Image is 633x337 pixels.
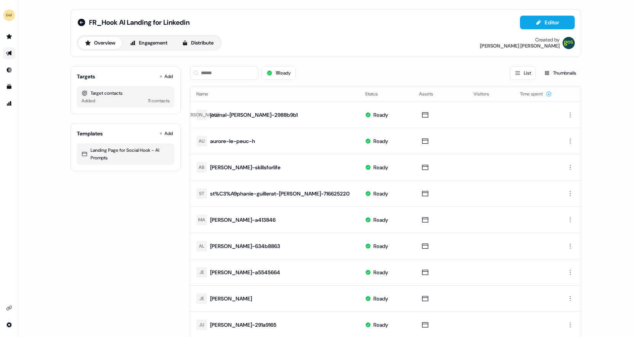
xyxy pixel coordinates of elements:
span: FR_Hook AI Landing for Linkedin [89,18,190,27]
div: st%C3%A9phanie-guillerat-[PERSON_NAME]-716625220 [210,190,350,197]
a: Go to attribution [3,97,15,110]
div: JU [199,321,204,329]
div: Ready [373,321,388,329]
div: JE [199,269,204,276]
div: [PERSON_NAME] [PERSON_NAME] [480,43,560,49]
div: Targets [77,73,95,80]
div: Ready [373,137,388,145]
button: Name [196,87,217,101]
a: Go to Inbound [3,64,15,76]
button: Editor [520,16,575,29]
div: [PERSON_NAME]-a5545664 [210,269,280,276]
button: List [510,66,536,80]
button: Engagement [123,37,174,49]
div: [PERSON_NAME] [185,111,219,119]
div: 11 contacts [148,97,170,105]
div: Ready [373,242,388,250]
div: Ready [373,164,388,171]
button: Time spent [520,87,552,101]
div: [PERSON_NAME]-291a9165 [210,321,276,329]
div: [PERSON_NAME]-skillsforlife [210,164,281,171]
button: Add [158,128,174,139]
button: Visitors [474,87,498,101]
div: Ready [373,190,388,197]
button: Overview [78,37,122,49]
a: Go to outbound experience [3,47,15,59]
div: Ready [373,216,388,224]
a: Editor [520,19,575,27]
img: Antoine [563,37,575,49]
button: 11Ready [261,66,296,80]
div: JE [199,295,204,302]
div: Templates [77,130,103,137]
div: Added [81,97,95,105]
div: Target contacts [81,89,170,97]
div: Ready [373,295,388,302]
div: [PERSON_NAME]-a413846 [210,216,276,224]
div: journal-[PERSON_NAME]-2988b9b1 [210,111,298,119]
div: Ready [373,111,388,119]
div: MA [198,216,205,224]
div: AU [199,137,205,145]
div: Landing Page for Social Hook - AI Prompts [81,146,170,162]
div: [PERSON_NAME] [210,295,252,302]
button: Distribute [175,37,220,49]
div: Created by [535,37,560,43]
th: Assets [413,86,467,102]
div: aurore-le-peuc-h [210,137,255,145]
div: Ready [373,269,388,276]
a: Go to integrations [3,319,15,331]
a: Go to templates [3,81,15,93]
button: Status [365,87,387,101]
div: AL [199,242,204,250]
div: AB [199,164,204,171]
div: ST [199,190,204,197]
div: [PERSON_NAME]-634b8863 [210,242,280,250]
a: Go to prospects [3,30,15,43]
button: Thumbnails [539,66,581,80]
a: Go to integrations [3,302,15,314]
button: Add [158,71,174,82]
